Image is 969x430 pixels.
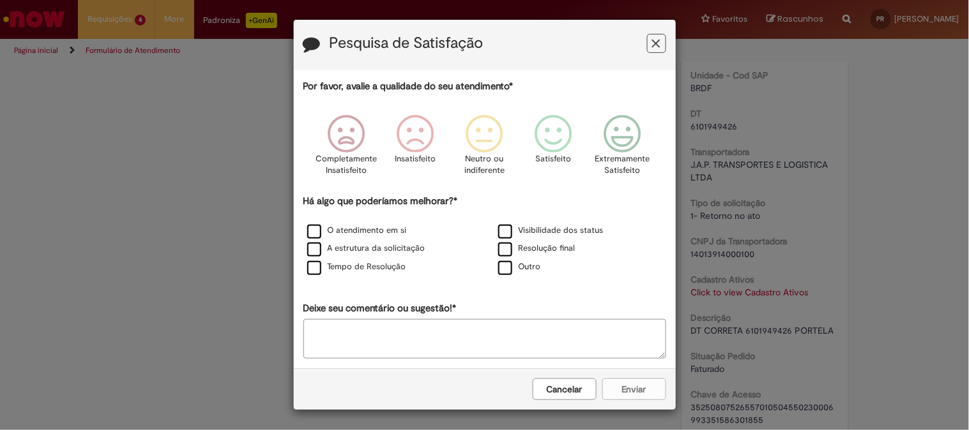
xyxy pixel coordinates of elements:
[536,153,572,165] p: Satisfeito
[498,261,541,273] label: Outro
[307,242,425,255] label: A estrutura da solicitação
[307,225,407,237] label: O atendimento em si
[303,80,514,93] label: Por favor, avalie a qualidade do seu atendimento*
[533,378,597,400] button: Cancelar
[303,195,666,277] div: Há algo que poderíamos melhorar?*
[498,242,576,255] label: Resolução final
[521,105,586,193] div: Satisfeito
[330,35,484,52] label: Pesquisa de Satisfação
[395,153,436,165] p: Insatisfeito
[314,105,379,193] div: Completamente Insatisfeito
[383,105,448,193] div: Insatisfeito
[316,153,377,177] p: Completamente Insatisfeito
[590,105,655,193] div: Extremamente Satisfeito
[498,225,604,237] label: Visibilidade dos status
[595,153,650,177] p: Extremamente Satisfeito
[303,302,457,315] label: Deixe seu comentário ou sugestão!*
[307,261,406,273] label: Tempo de Resolução
[461,153,507,177] p: Neutro ou indiferente
[452,105,517,193] div: Neutro ou indiferente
